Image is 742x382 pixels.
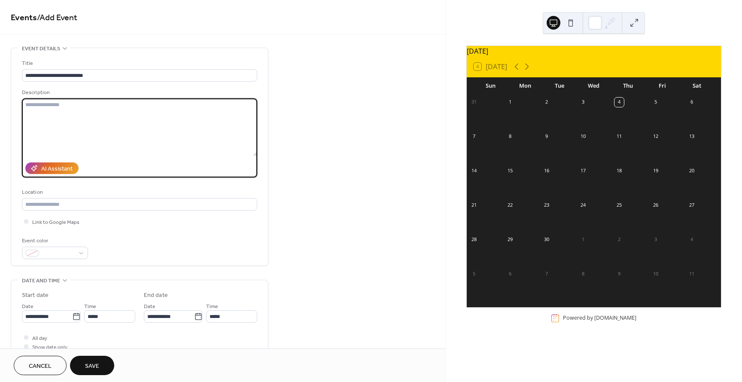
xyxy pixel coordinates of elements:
[614,235,624,244] div: 2
[32,334,47,343] span: All day
[680,77,714,95] div: Sat
[144,302,155,311] span: Date
[469,166,479,176] div: 14
[22,44,60,53] span: Event details
[687,201,696,210] div: 27
[85,362,99,371] span: Save
[37,9,77,26] span: / Add Event
[651,235,660,244] div: 3
[144,291,168,300] div: End date
[651,98,660,107] div: 5
[32,218,79,227] span: Link to Google Maps
[508,77,542,95] div: Mon
[651,132,660,141] div: 12
[542,132,551,141] div: 9
[578,98,588,107] div: 3
[41,165,73,174] div: AI Assistant
[32,343,67,352] span: Show date only
[505,132,515,141] div: 8
[542,77,577,95] div: Tue
[84,302,96,311] span: Time
[542,235,551,244] div: 30
[687,98,696,107] div: 6
[22,59,255,68] div: Title
[206,302,218,311] span: Time
[22,188,255,197] div: Location
[22,236,86,245] div: Event color
[687,235,696,244] div: 4
[578,201,588,210] div: 24
[687,132,696,141] div: 13
[505,235,515,244] div: 29
[651,201,660,210] div: 26
[505,166,515,176] div: 15
[542,201,551,210] div: 23
[474,77,508,95] div: Sun
[542,166,551,176] div: 16
[14,356,67,375] button: Cancel
[22,302,33,311] span: Date
[505,201,515,210] div: 22
[578,166,588,176] div: 17
[563,314,636,321] div: Powered by
[645,77,680,95] div: Fri
[542,98,551,107] div: 2
[651,269,660,279] div: 10
[577,77,611,95] div: Wed
[542,269,551,279] div: 7
[11,9,37,26] a: Events
[469,235,479,244] div: 28
[594,314,636,321] a: [DOMAIN_NAME]
[578,269,588,279] div: 8
[614,269,624,279] div: 9
[25,162,79,174] button: AI Assistant
[687,269,696,279] div: 11
[467,46,721,56] div: [DATE]
[469,269,479,279] div: 5
[22,276,60,285] span: Date and time
[469,201,479,210] div: 21
[687,166,696,176] div: 20
[29,362,52,371] span: Cancel
[614,98,624,107] div: 4
[614,201,624,210] div: 25
[505,98,515,107] div: 1
[22,291,49,300] div: Start date
[469,98,479,107] div: 31
[505,269,515,279] div: 6
[469,132,479,141] div: 7
[611,77,645,95] div: Thu
[70,356,114,375] button: Save
[578,132,588,141] div: 10
[651,166,660,176] div: 19
[22,88,255,97] div: Description
[614,132,624,141] div: 11
[578,235,588,244] div: 1
[614,166,624,176] div: 18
